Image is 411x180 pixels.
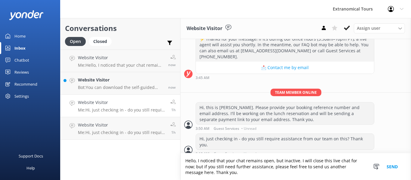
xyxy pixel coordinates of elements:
[78,54,164,61] h4: Website Visitor
[78,77,164,83] h4: Website Visitor
[168,62,176,67] span: Aug 29 2025 07:40pm (UTC -07:00) America/Tijuana
[14,42,26,54] div: Inbox
[214,152,239,156] span: Guest Services
[357,25,380,32] span: Assign user
[60,95,180,117] a: Website VisitorMe:Hi, just checking in - do you still require assistance from our team on this? T...
[196,134,374,150] div: Hi, just checking in - do you still require assistance from our team on this? Thank you.
[196,152,209,156] strong: 9:10 AM
[65,38,89,44] a: Open
[26,162,35,174] div: Help
[187,25,222,32] h3: Website Visitor
[196,34,374,62] div: ⚡ Thanks for your message! If it’s during our office hours (5:30am–10pm PT), a live agent will as...
[19,150,43,162] div: Support Docs
[14,30,26,42] div: Home
[89,37,112,46] div: Closed
[196,126,374,130] div: Aug 29 2025 12:50pm (UTC -07:00) America/Tijuana
[9,10,44,20] img: yonder-white-logo.png
[78,99,166,106] h4: Website Visitor
[78,63,164,68] p: Me: Hello, I noticed that your chat remains open, but inactive. I will close this live chat for n...
[171,130,176,135] span: Aug 29 2025 06:10pm (UTC -07:00) America/Tijuana
[196,102,374,124] div: Hi, this is [PERSON_NAME]. Please provide your booking reference number and email address. I'll b...
[14,54,29,66] div: Chatbot
[60,72,180,95] a: Website VisitorBot:You can download the self-guided audio tours by following these steps: 1. Inst...
[65,37,86,46] div: Open
[196,75,374,80] div: Aug 29 2025 12:45pm (UTC -07:00) America/Tijuana
[241,152,256,156] span: • Unread
[14,66,29,78] div: Reviews
[171,107,176,112] span: Aug 29 2025 06:10pm (UTC -07:00) America/Tijuana
[196,127,209,130] strong: 3:50 AM
[14,78,37,90] div: Recommend
[354,23,405,33] div: Assign User
[78,107,166,113] p: Me: Hi, just checking in - do you still require assistance from our team on this? Thank you.
[214,127,239,130] span: Guest Services
[196,76,209,80] strong: 3:45 AM
[14,90,29,102] div: Settings
[168,85,176,90] span: Aug 29 2025 07:39pm (UTC -07:00) America/Tijuana
[78,85,164,90] p: Bot: You can download the self-guided audio tours by following these steps: 1. Install VoiceMap f...
[78,130,166,135] p: Me: Hi, just checking in - do you still require assistance from our team on this? Thank you.
[270,89,321,96] span: Team member online
[60,117,180,140] a: Website VisitorMe:Hi, just checking in - do you still require assistance from our team on this? T...
[78,122,166,128] h4: Website Visitor
[196,62,374,74] button: 📩 Contact me by email
[65,23,176,34] h2: Conversations
[89,38,115,44] a: Closed
[381,153,403,180] button: Send
[196,151,374,156] div: Aug 29 2025 06:10pm (UTC -07:00) America/Tijuana
[181,153,411,180] textarea: Hello, I noticed that your chat remains open, but inactive. I will close this live chat for now; ...
[241,127,256,130] span: • Unread
[60,50,180,72] a: Website VisitorMe:Hello, I noticed that your chat remains open, but inactive. I will close this l...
